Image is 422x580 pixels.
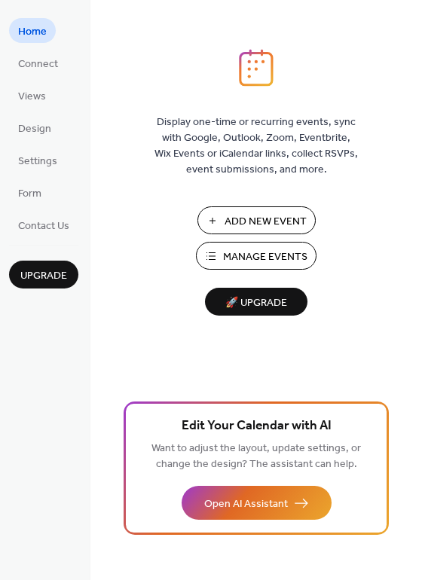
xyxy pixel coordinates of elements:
[225,214,307,230] span: Add New Event
[9,212,78,237] a: Contact Us
[18,186,41,202] span: Form
[154,114,358,178] span: Display one-time or recurring events, sync with Google, Outlook, Zoom, Eventbrite, Wix Events or ...
[204,496,288,512] span: Open AI Assistant
[18,218,69,234] span: Contact Us
[223,249,307,265] span: Manage Events
[18,24,47,40] span: Home
[9,115,60,140] a: Design
[151,438,361,475] span: Want to adjust the layout, update settings, or change the design? The assistant can help.
[9,18,56,43] a: Home
[20,268,67,284] span: Upgrade
[18,89,46,105] span: Views
[18,121,51,137] span: Design
[197,206,316,234] button: Add New Event
[9,83,55,108] a: Views
[9,50,67,75] a: Connect
[239,49,274,87] img: logo_icon.svg
[196,242,316,270] button: Manage Events
[18,154,57,169] span: Settings
[214,293,298,313] span: 🚀 Upgrade
[9,261,78,288] button: Upgrade
[9,148,66,172] a: Settings
[182,486,332,520] button: Open AI Assistant
[9,180,50,205] a: Form
[205,288,307,316] button: 🚀 Upgrade
[18,56,58,72] span: Connect
[182,416,332,437] span: Edit Your Calendar with AI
